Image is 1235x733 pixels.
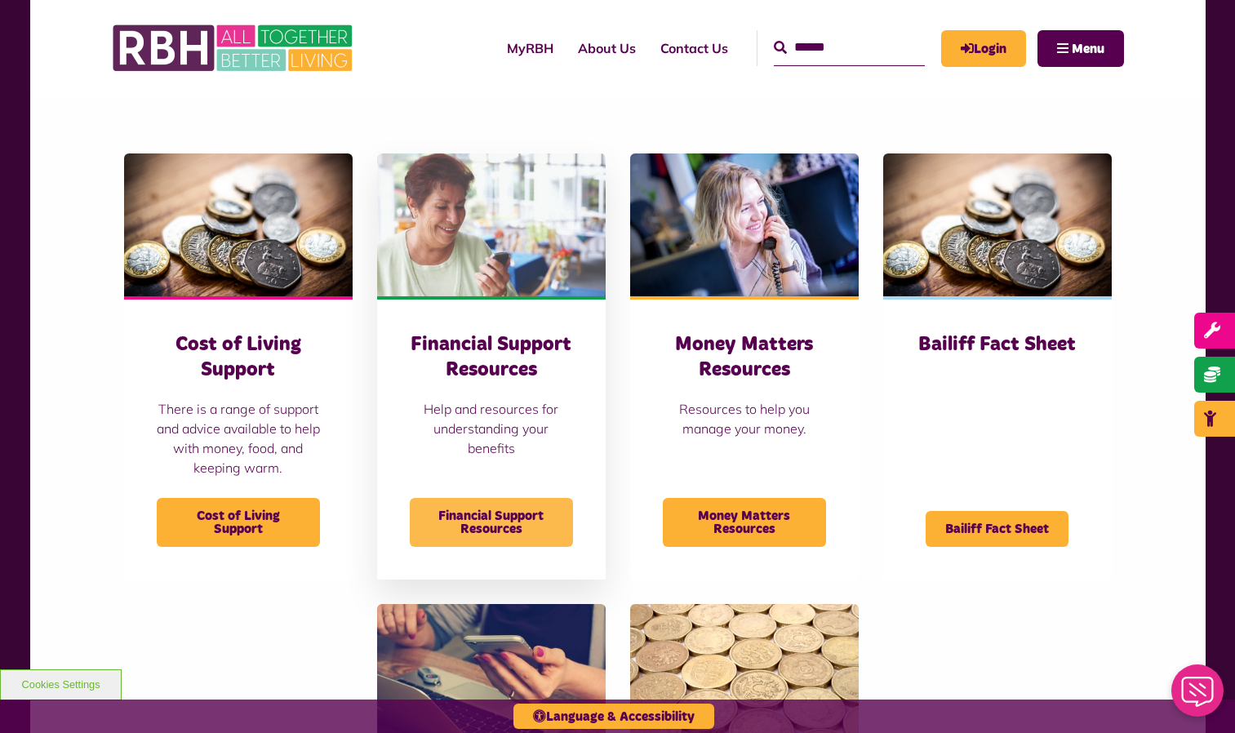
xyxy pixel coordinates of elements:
a: Bailiff Fact Sheet Bailiff Fact Sheet [883,153,1112,580]
span: Financial Support Resources [410,498,573,547]
h3: Bailiff Fact Sheet [916,332,1079,358]
span: Cost of Living Support [157,498,320,547]
p: Resources to help you manage your money. [663,399,826,438]
img: Money 2 [124,153,353,296]
a: About Us [566,26,648,70]
h3: Cost of Living Support [157,332,320,383]
span: Bailiff Fact Sheet [926,511,1068,547]
h3: Financial Support Resources [410,332,573,383]
button: Language & Accessibility [513,704,714,729]
input: Search [774,30,925,65]
h3: Money Matters Resources [663,332,826,383]
iframe: Netcall Web Assistant for live chat [1162,660,1235,733]
a: MyRBH [941,30,1026,67]
a: Cost of Living Support There is a range of support and advice available to help with money, food,... [124,153,353,580]
button: Navigation [1037,30,1124,67]
a: Money Matters Resources Resources to help you manage your money. Money Matters Resources [630,153,859,580]
img: RBH [112,16,357,80]
img: Employee On The Phone [630,153,859,296]
span: Money Matters Resources [663,498,826,547]
p: There is a range of support and advice available to help with money, food, and keeping warm. [157,399,320,478]
p: Help and resources for understanding your benefits [410,399,573,458]
img: 200284549 001 [377,153,606,296]
a: Financial Support Resources Help and resources for understanding your benefits Financial Support ... [377,153,606,580]
img: Money 2 [883,153,1112,296]
span: Menu [1072,42,1104,56]
a: Contact Us [648,26,740,70]
a: MyRBH [495,26,566,70]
